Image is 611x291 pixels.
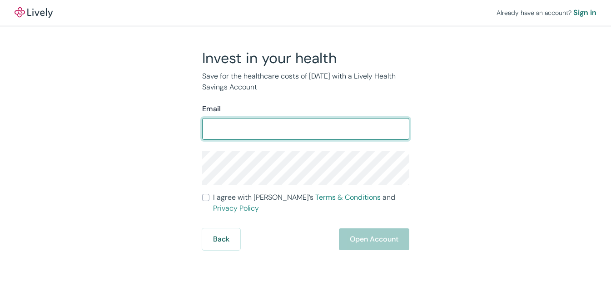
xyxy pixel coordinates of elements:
[202,228,240,250] button: Back
[202,49,409,67] h2: Invest in your health
[573,7,596,18] a: Sign in
[213,203,259,213] a: Privacy Policy
[202,71,409,93] p: Save for the healthcare costs of [DATE] with a Lively Health Savings Account
[15,7,53,18] a: LivelyLively
[497,7,596,18] div: Already have an account?
[315,192,381,202] a: Terms & Conditions
[202,104,221,114] label: Email
[213,192,409,214] span: I agree with [PERSON_NAME]’s and
[15,7,53,18] img: Lively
